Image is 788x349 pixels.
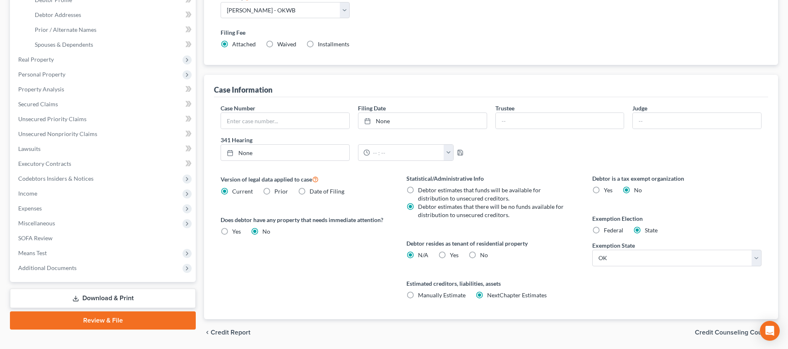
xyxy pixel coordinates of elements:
[18,190,37,197] span: Income
[12,156,196,171] a: Executory Contracts
[18,115,86,122] span: Unsecured Priority Claims
[604,186,613,194] span: Yes
[35,41,93,48] span: Spouses & Dependents
[204,329,250,336] button: chevron_left Credit Report
[18,205,42,212] span: Expenses
[370,145,444,160] input: -- : --
[634,186,642,194] span: No
[450,251,459,258] span: Yes
[632,104,647,112] label: Judge
[406,279,576,288] label: Estimated creditors, liabilities, assets
[18,264,77,271] span: Additional Documents
[18,175,94,182] span: Codebtors Insiders & Notices
[232,228,241,235] span: Yes
[221,215,390,224] label: Does debtor have any property that needs immediate attention?
[358,113,487,129] a: None
[418,186,541,202] span: Debtor estimates that funds will be available for distribution to unsecured creditors.
[695,329,778,336] button: Credit Counseling Course chevron_right
[10,311,196,330] a: Review & File
[18,234,53,241] span: SOFA Review
[204,329,211,336] i: chevron_left
[406,239,576,248] label: Debtor resides as tenant of residential property
[12,112,196,127] a: Unsecured Priority Claims
[262,228,270,235] span: No
[12,141,196,156] a: Lawsuits
[418,251,428,258] span: N/A
[221,113,349,129] input: Enter case number...
[211,329,250,336] span: Credit Report
[221,28,762,37] label: Filing Fee
[216,136,491,144] label: 341 Hearing
[274,188,288,195] span: Prior
[695,329,771,336] span: Credit Counseling Course
[418,203,564,218] span: Debtor estimates that there will be no funds available for distribution to unsecured creditors.
[592,214,762,223] label: Exemption Election
[221,145,349,160] a: None
[18,145,41,152] span: Lawsuits
[35,26,96,33] span: Prior / Alternate Names
[18,249,47,256] span: Means Test
[418,292,466,299] span: Manually Estimate
[221,174,390,184] label: Version of legal data applied to case
[221,104,255,112] label: Case Number
[496,113,624,129] input: --
[592,241,635,250] label: Exemption State
[232,41,256,48] span: Attached
[318,41,349,48] span: Installments
[645,227,658,234] span: State
[214,85,272,95] div: Case Information
[358,104,386,112] label: Filing Date
[480,251,488,258] span: No
[406,174,576,183] label: Statistical/Administrative Info
[10,289,196,308] a: Download & Print
[18,160,71,167] span: Executory Contracts
[592,174,762,183] label: Debtor is a tax exempt organization
[12,231,196,246] a: SOFA Review
[28,37,196,52] a: Spouses & Dependents
[28,22,196,37] a: Prior / Alternate Names
[28,7,196,22] a: Debtor Addresses
[12,127,196,141] a: Unsecured Nonpriority Claims
[18,56,54,63] span: Real Property
[12,82,196,97] a: Property Analysis
[18,130,97,137] span: Unsecured Nonpriority Claims
[760,321,780,341] div: Open Intercom Messenger
[35,11,81,18] span: Debtor Addresses
[12,97,196,112] a: Secured Claims
[232,188,253,195] span: Current
[18,220,55,227] span: Miscellaneous
[487,292,547,299] span: NextChapter Estimates
[495,104,514,112] label: Trustee
[18,100,58,108] span: Secured Claims
[633,113,761,129] input: --
[310,188,344,195] span: Date of Filing
[604,227,623,234] span: Federal
[277,41,296,48] span: Waived
[18,86,64,93] span: Property Analysis
[18,71,65,78] span: Personal Property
